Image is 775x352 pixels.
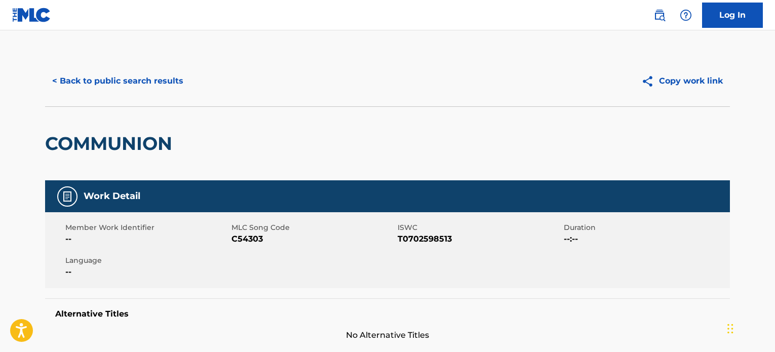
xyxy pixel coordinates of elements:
[45,329,730,341] span: No Alternative Titles
[398,222,561,233] span: ISWC
[65,266,229,278] span: --
[727,314,733,344] div: Drag
[676,5,696,25] div: Help
[564,222,727,233] span: Duration
[65,222,229,233] span: Member Work Identifier
[84,190,140,202] h5: Work Detail
[65,233,229,245] span: --
[231,222,395,233] span: MLC Song Code
[702,3,763,28] a: Log In
[641,75,659,88] img: Copy work link
[45,132,177,155] h2: COMMUNION
[45,68,190,94] button: < Back to public search results
[398,233,561,245] span: T0702598513
[653,9,666,21] img: search
[724,303,775,352] iframe: Chat Widget
[65,255,229,266] span: Language
[12,8,51,22] img: MLC Logo
[680,9,692,21] img: help
[564,233,727,245] span: --:--
[649,5,670,25] a: Public Search
[55,309,720,319] h5: Alternative Titles
[231,233,395,245] span: C54303
[61,190,73,203] img: Work Detail
[634,68,730,94] button: Copy work link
